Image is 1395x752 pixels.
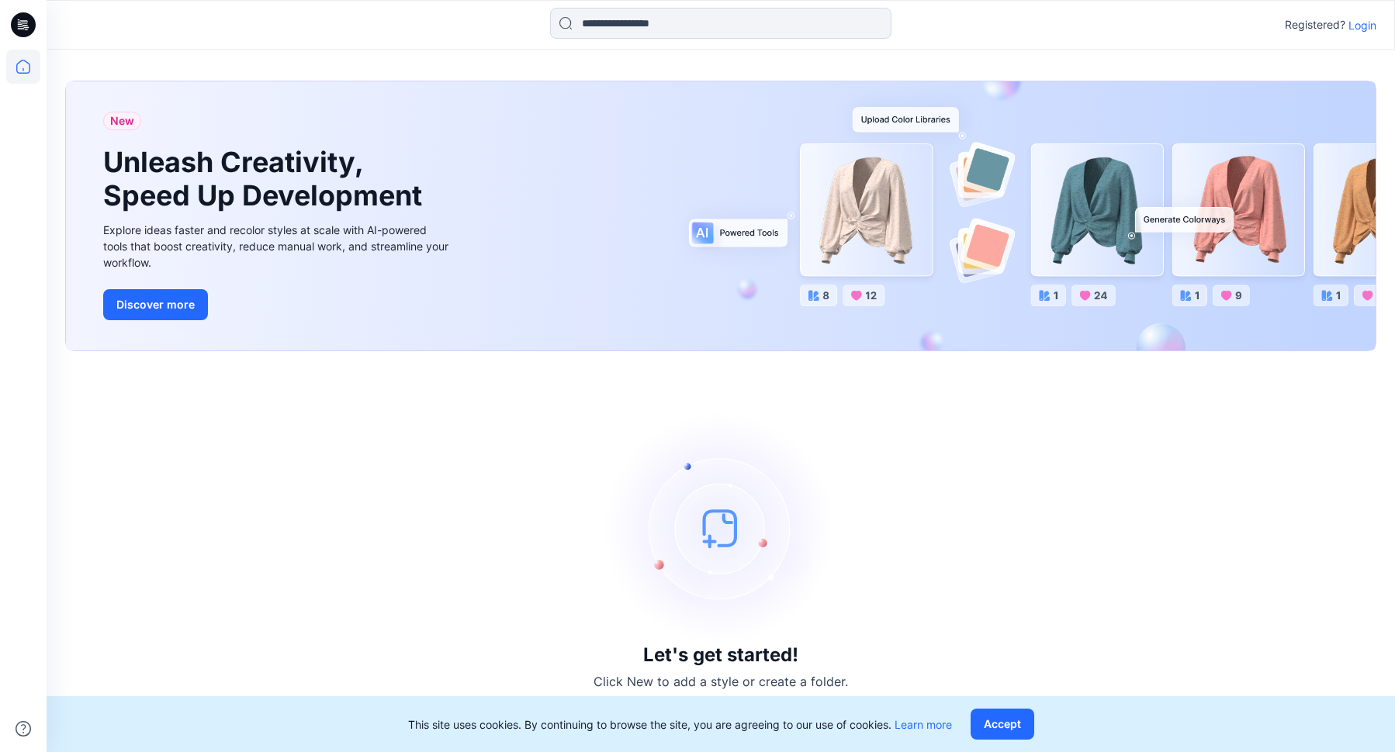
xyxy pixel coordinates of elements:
div: Explore ideas faster and recolor styles at scale with AI-powered tools that boost creativity, red... [103,222,452,271]
p: This site uses cookies. By continuing to browse the site, you are agreeing to our use of cookies. [408,716,952,733]
button: Accept [971,709,1034,740]
a: Discover more [103,289,452,320]
h3: Let's get started! [643,644,798,666]
h1: Unleash Creativity, Speed Up Development [103,146,429,212]
img: empty-state-image.svg [604,412,837,644]
button: Discover more [103,289,208,320]
span: New [110,112,134,130]
a: Learn more [895,718,952,731]
p: Click New to add a style or create a folder. [594,672,848,691]
p: Registered? [1285,16,1345,34]
p: Login [1348,17,1376,33]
